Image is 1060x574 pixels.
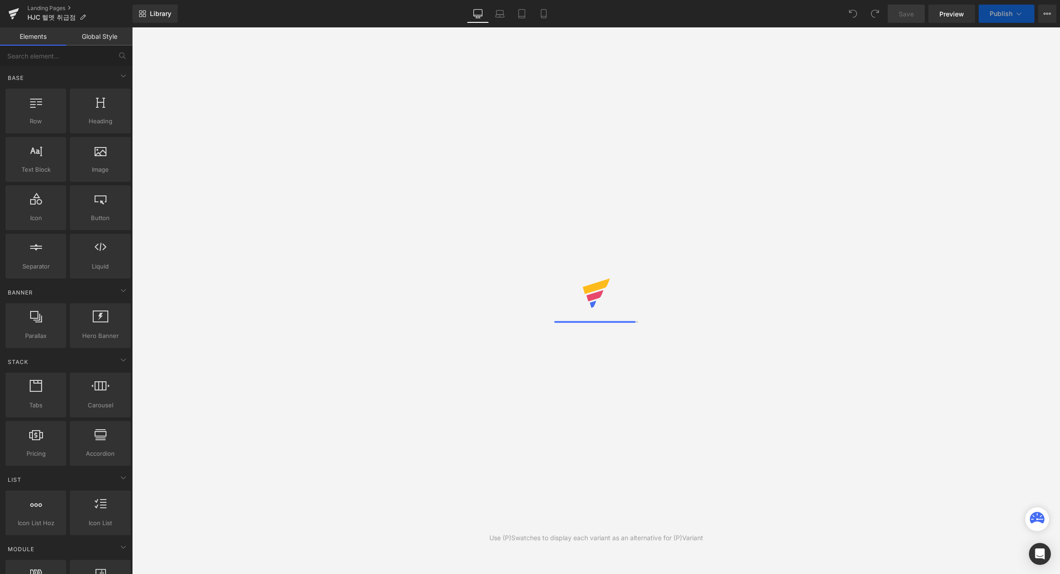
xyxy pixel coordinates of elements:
[8,213,64,223] span: Icon
[511,5,533,23] a: Tablet
[1029,543,1051,565] div: Open Intercom Messenger
[8,449,64,458] span: Pricing
[8,262,64,271] span: Separator
[7,74,25,82] span: Base
[73,262,128,271] span: Liquid
[8,116,64,126] span: Row
[8,165,64,174] span: Text Block
[489,5,511,23] a: Laptop
[73,518,128,528] span: Icon List
[7,545,35,553] span: Module
[899,9,914,19] span: Save
[66,27,132,46] a: Global Style
[7,288,34,297] span: Banner
[928,5,975,23] a: Preview
[990,10,1012,17] span: Publish
[27,14,76,21] span: HJC 헬멧 취급점
[132,5,178,23] a: New Library
[8,331,64,341] span: Parallax
[467,5,489,23] a: Desktop
[1038,5,1056,23] button: More
[150,10,171,18] span: Library
[73,116,128,126] span: Heading
[73,331,128,341] span: Hero Banner
[979,5,1034,23] button: Publish
[73,213,128,223] span: Button
[73,400,128,410] span: Carousel
[7,475,22,484] span: List
[7,358,29,366] span: Stack
[73,449,128,458] span: Accordion
[866,5,884,23] button: Redo
[533,5,555,23] a: Mobile
[73,165,128,174] span: Image
[939,9,964,19] span: Preview
[844,5,862,23] button: Undo
[27,5,132,12] a: Landing Pages
[8,518,64,528] span: Icon List Hoz
[8,400,64,410] span: Tabs
[489,533,703,543] div: Use (P)Swatches to display each variant as an alternative for (P)Variant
